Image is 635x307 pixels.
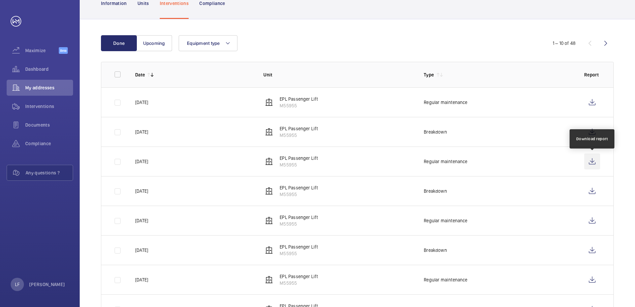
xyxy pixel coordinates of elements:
p: M55955 [280,132,318,139]
p: [DATE] [135,158,148,165]
p: Breakdown [424,247,447,254]
span: Maximize [25,47,59,54]
img: elevator.svg [265,246,273,254]
p: Report [584,71,600,78]
p: EPL Passenger Lift [280,125,318,132]
p: Breakdown [424,129,447,135]
span: My addresses [25,84,73,91]
p: Date [135,71,145,78]
button: Upcoming [136,35,172,51]
p: [DATE] [135,129,148,135]
div: 1 – 10 of 48 [553,40,576,47]
p: [DATE] [135,99,148,106]
p: LF [15,281,20,288]
p: M55955 [280,161,318,168]
img: elevator.svg [265,217,273,225]
img: elevator.svg [265,157,273,165]
p: M55955 [280,250,318,257]
p: EPL Passenger Lift [280,96,318,102]
span: Equipment type [187,41,220,46]
span: Interventions [25,103,73,110]
p: EPL Passenger Lift [280,155,318,161]
p: Regular maintenance [424,158,467,165]
button: Equipment type [179,35,237,51]
p: [DATE] [135,188,148,194]
p: [DATE] [135,247,148,254]
span: Documents [25,122,73,128]
p: EPL Passenger Lift [280,273,318,280]
span: Beta [59,47,68,54]
span: Dashboard [25,66,73,72]
img: elevator.svg [265,276,273,284]
div: Download report [576,136,608,142]
p: M55955 [280,221,318,227]
p: [DATE] [135,217,148,224]
p: M55955 [280,102,318,109]
p: Regular maintenance [424,276,467,283]
span: Any questions ? [26,169,73,176]
button: Done [101,35,137,51]
p: M55955 [280,191,318,198]
p: Type [424,71,434,78]
p: EPL Passenger Lift [280,184,318,191]
p: Regular maintenance [424,99,467,106]
span: Compliance [25,140,73,147]
img: elevator.svg [265,128,273,136]
img: elevator.svg [265,98,273,106]
p: [DATE] [135,276,148,283]
p: Breakdown [424,188,447,194]
p: EPL Passenger Lift [280,244,318,250]
img: elevator.svg [265,187,273,195]
p: [PERSON_NAME] [29,281,65,288]
p: M55955 [280,280,318,286]
p: Regular maintenance [424,217,467,224]
p: EPL Passenger Lift [280,214,318,221]
p: Unit [263,71,413,78]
